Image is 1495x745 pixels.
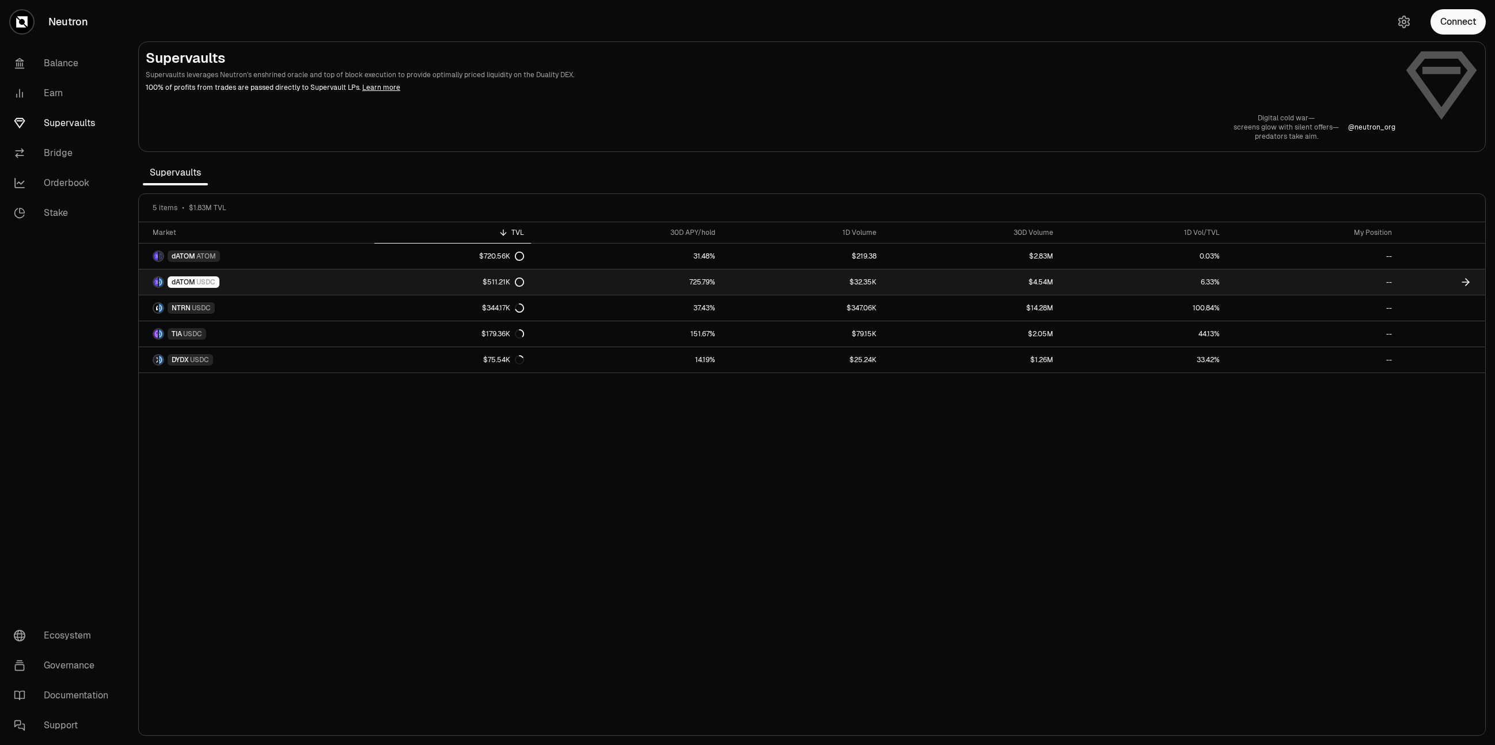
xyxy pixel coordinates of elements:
a: $344.17K [374,295,532,321]
a: Governance [5,651,124,681]
h2: Supervaults [146,49,1395,67]
p: 100% of profits from trades are passed directly to Supervault LPs. [146,82,1395,93]
a: -- [1227,321,1399,347]
div: 1D Volume [729,228,877,237]
a: 44.13% [1060,321,1227,347]
a: $511.21K [374,269,532,295]
div: $511.21K [483,278,524,287]
img: dATOM Logo [154,252,158,261]
a: -- [1227,269,1399,295]
a: $219.38 [722,244,884,269]
img: TIA Logo [154,329,158,339]
div: 30D APY/hold [538,228,715,237]
a: -- [1227,244,1399,269]
p: screens glow with silent offers— [1234,123,1339,132]
a: 100.84% [1060,295,1227,321]
a: Ecosystem [5,621,124,651]
a: Bridge [5,138,124,168]
a: $79.15K [722,321,884,347]
a: $347.06K [722,295,884,321]
a: TIA LogoUSDC LogoTIAUSDC [139,321,374,347]
a: $4.54M [883,269,1060,295]
a: 33.42% [1060,347,1227,372]
a: $2.83M [883,244,1060,269]
img: USDC Logo [159,278,163,287]
a: dATOM LogoATOM LogodATOMATOM [139,244,374,269]
a: $2.05M [883,321,1060,347]
span: USDC [196,278,215,287]
img: DYDX Logo [154,355,158,364]
span: USDC [183,329,202,339]
p: Supervaults leverages Neutron's enshrined oracle and top of block execution to provide optimally ... [146,70,1395,80]
a: NTRN LogoUSDC LogoNTRNUSDC [139,295,374,321]
a: Support [5,710,124,740]
img: dATOM Logo [154,278,158,287]
div: 1D Vol/TVL [1067,228,1220,237]
span: TIA [172,329,182,339]
a: $1.26M [883,347,1060,372]
a: $14.28M [883,295,1060,321]
div: My Position [1234,228,1392,237]
a: -- [1227,295,1399,321]
p: Digital cold war— [1234,113,1339,123]
div: $179.36K [481,329,524,339]
a: $25.24K [722,347,884,372]
span: Supervaults [143,161,208,184]
div: $344.17K [482,303,524,313]
span: USDC [192,303,211,313]
div: $75.54K [483,355,524,364]
a: Digital cold war—screens glow with silent offers—predators take aim. [1234,113,1339,141]
a: 37.43% [531,295,722,321]
span: NTRN [172,303,191,313]
div: TVL [381,228,525,237]
a: Orderbook [5,168,124,198]
a: DYDX LogoUSDC LogoDYDXUSDC [139,347,374,372]
img: USDC Logo [159,303,163,313]
img: NTRN Logo [154,303,158,313]
span: $1.83M TVL [189,203,226,212]
a: @neutron_org [1348,123,1395,132]
img: ATOM Logo [159,252,163,261]
img: USDC Logo [159,329,163,339]
a: Supervaults [5,108,124,138]
div: 30D Volume [890,228,1053,237]
a: Learn more [362,83,400,92]
button: Connect [1431,9,1486,35]
a: 6.33% [1060,269,1227,295]
a: $720.56K [374,244,532,269]
span: dATOM [172,278,195,287]
img: USDC Logo [159,355,163,364]
p: @ neutron_org [1348,123,1395,132]
a: $32.35K [722,269,884,295]
span: USDC [190,355,209,364]
a: 725.79% [531,269,722,295]
a: $179.36K [374,321,532,347]
div: $720.56K [479,252,524,261]
span: dATOM [172,252,195,261]
a: 0.03% [1060,244,1227,269]
a: 14.19% [531,347,722,372]
a: Documentation [5,681,124,710]
a: Stake [5,198,124,228]
span: ATOM [196,252,216,261]
p: predators take aim. [1234,132,1339,141]
span: DYDX [172,355,189,364]
a: 31.48% [531,244,722,269]
a: 151.67% [531,321,722,347]
a: dATOM LogoUSDC LogodATOMUSDC [139,269,374,295]
a: Balance [5,48,124,78]
a: $75.54K [374,347,532,372]
a: -- [1227,347,1399,372]
span: 5 items [153,203,177,212]
a: Earn [5,78,124,108]
div: Market [153,228,367,237]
